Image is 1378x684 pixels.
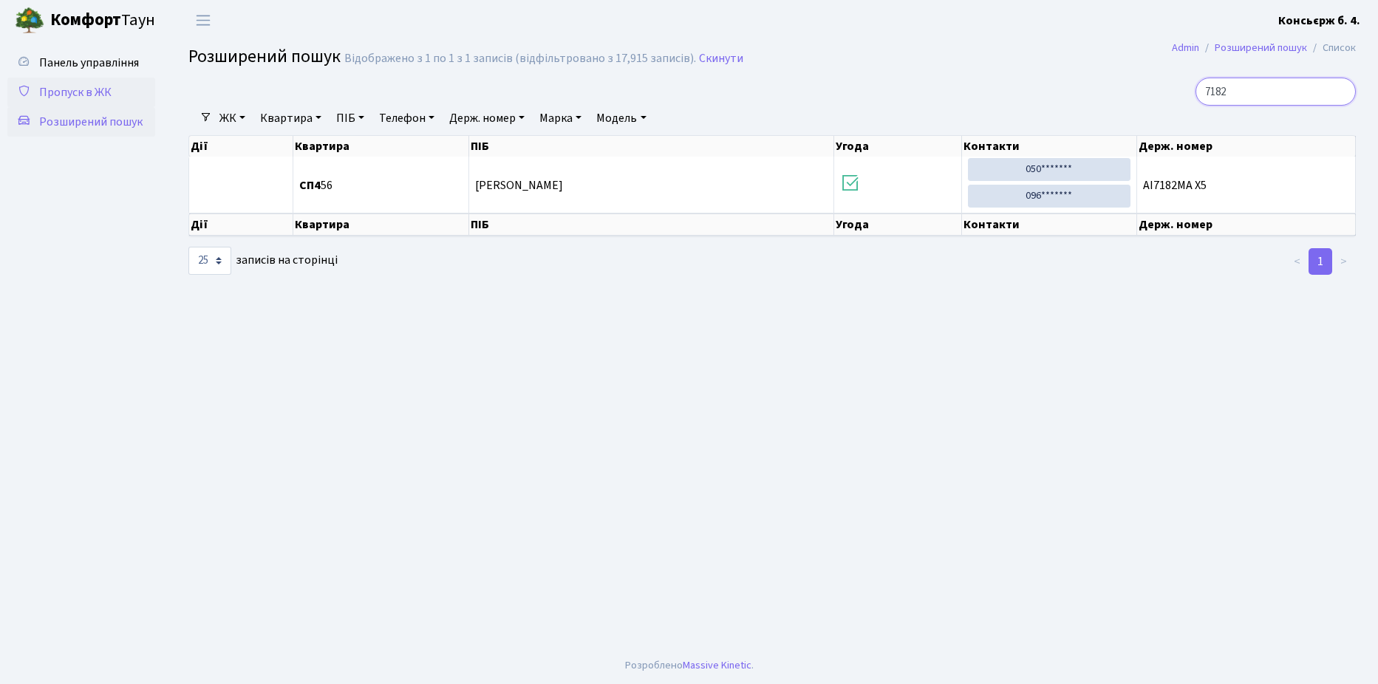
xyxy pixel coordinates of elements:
span: Розширений пошук [188,44,341,69]
th: Контакти [962,136,1137,157]
a: 1 [1309,248,1332,275]
span: [PERSON_NAME] [475,177,563,194]
button: Переключити навігацію [185,8,222,33]
span: Пропуск в ЖК [39,84,112,100]
a: Квартира [254,106,327,131]
div: Розроблено . [625,657,754,674]
a: Пропуск в ЖК [7,78,155,107]
select: записів на сторінці [188,247,231,275]
th: ПІБ [469,136,833,157]
a: Марка [533,106,587,131]
a: Держ. номер [443,106,531,131]
div: Відображено з 1 по 1 з 1 записів (відфільтровано з 17,915 записів). [344,52,696,66]
th: Угода [834,136,962,157]
a: Скинути [699,52,743,66]
th: ПІБ [469,213,833,236]
a: Admin [1172,40,1199,55]
a: Модель [590,106,652,131]
a: Massive Kinetic [683,657,751,673]
b: СП4 [299,177,321,194]
b: Комфорт [50,8,121,32]
th: Контакти [962,213,1137,236]
a: ЖК [214,106,251,131]
th: Квартира [293,213,470,236]
input: Пошук... [1195,78,1356,106]
th: Дії [189,136,293,157]
a: Консьєрж б. 4. [1278,12,1360,30]
th: Держ. номер [1137,136,1356,157]
span: 56 [299,179,463,191]
span: Розширений пошук [39,114,143,130]
a: ПІБ [330,106,370,131]
th: Дії [189,213,293,236]
span: Панель управління [39,55,139,71]
span: Таун [50,8,155,33]
a: Розширений пошук [1215,40,1307,55]
a: Розширений пошук [7,107,155,137]
li: Список [1307,40,1356,56]
img: logo.png [15,6,44,35]
a: Панель управління [7,48,155,78]
span: АІ7182МА X5 [1143,179,1349,191]
b: Консьєрж б. 4. [1278,13,1360,29]
th: Угода [834,213,962,236]
nav: breadcrumb [1150,33,1378,64]
th: Держ. номер [1137,213,1356,236]
th: Квартира [293,136,470,157]
label: записів на сторінці [188,247,338,275]
a: Телефон [373,106,440,131]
